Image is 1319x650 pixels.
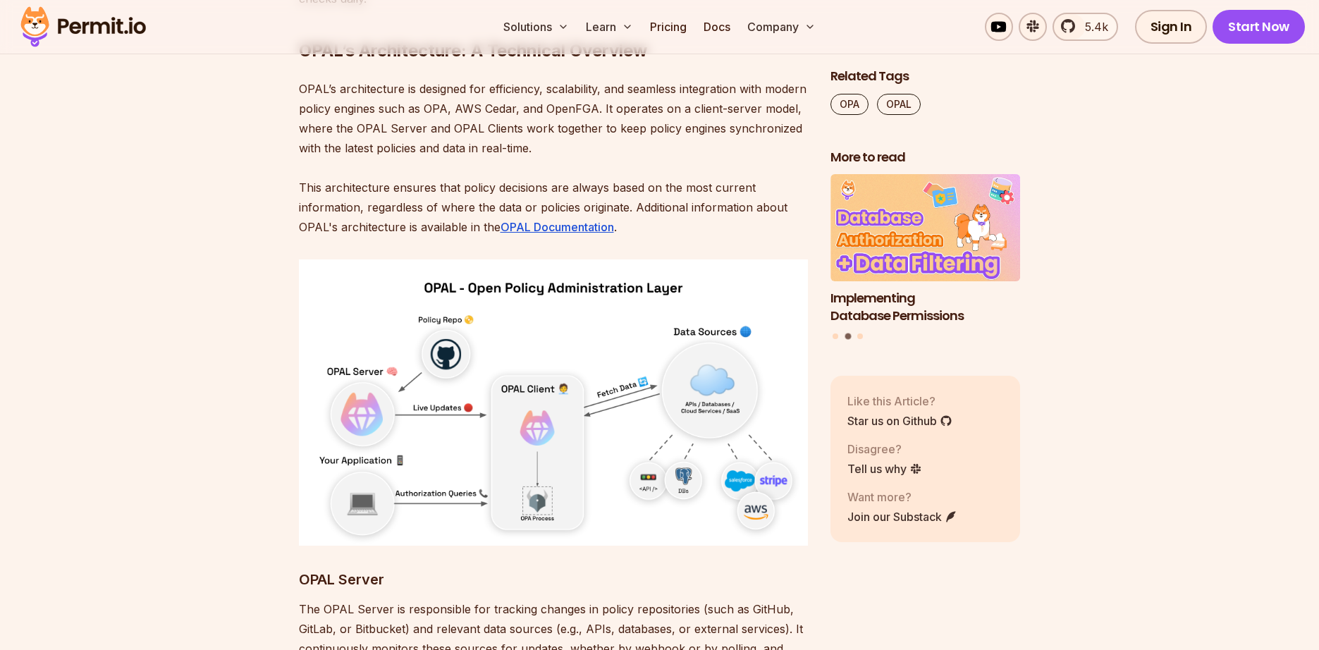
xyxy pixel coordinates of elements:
h2: Related Tags [830,68,1021,85]
h2: More to read [830,149,1021,166]
a: Pricing [644,13,692,41]
p: Like this Article? [847,393,952,410]
a: Implementing Database PermissionsImplementing Database Permissions [830,175,1021,325]
li: 2 of 3 [830,175,1021,325]
a: Join our Substack [847,508,957,525]
button: Learn [580,13,639,41]
a: Sign In [1135,10,1208,44]
span: 5.4k [1076,18,1108,35]
a: Tell us why [847,460,922,477]
button: Go to slide 3 [857,334,863,340]
div: Posts [830,175,1021,342]
img: Permit logo [14,3,152,51]
h3: Implementing Database Permissions [830,290,1021,325]
h3: OPAL Server [299,568,808,591]
a: Star us on Github [847,412,952,429]
p: OPAL’s architecture is designed for efficiency, scalability, and seamless integration with modern... [299,79,808,237]
a: OPAL Documentation [501,220,614,234]
a: 5.4k [1053,13,1118,41]
img: Implementing Database Permissions [830,175,1021,282]
button: Go to slide 1 [833,334,838,340]
p: Want more? [847,489,957,505]
button: Go to slide 2 [845,333,851,340]
a: OPA [830,94,869,115]
a: Docs [698,13,736,41]
button: Company [742,13,821,41]
p: Disagree? [847,441,922,458]
a: Start Now [1213,10,1305,44]
button: Solutions [498,13,575,41]
a: OPAL [877,94,921,115]
img: image (54).png [299,259,808,546]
